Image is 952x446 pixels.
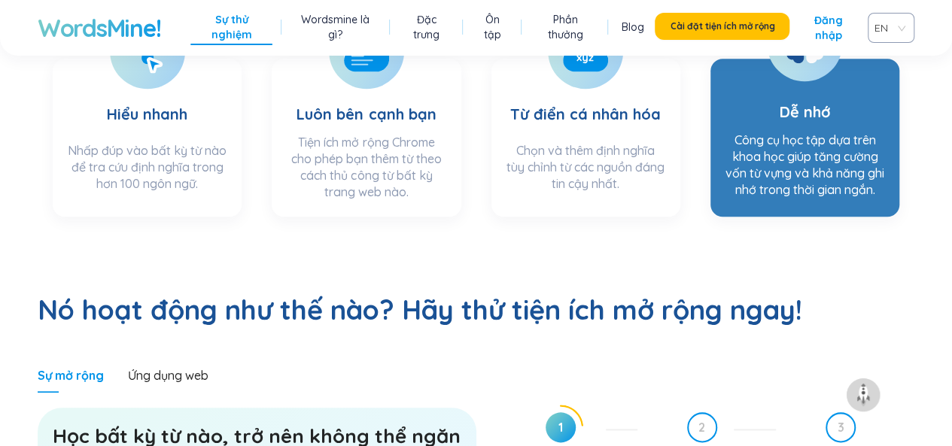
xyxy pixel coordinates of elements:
font: Công cụ học tập dựa trên khoa học giúp tăng cường vốn từ vựng và khả năng ghi nhớ trong thời gian... [725,132,884,197]
button: Cài đặt tiện ích mở rộng [655,13,789,40]
a: Đăng nhập [801,13,856,43]
font: Nó hoạt động như thế nào? Hãy thử tiện ích mở rộng ngay! [38,293,802,326]
font: Blog [621,20,643,34]
font: Sự mở rộng [38,368,104,383]
a: Ôn tập [476,12,509,42]
font: Đặc trưng [413,13,440,41]
font: Luôn bên cạnh bạn [297,105,436,123]
img: lên đầu trang [851,383,875,407]
font: Dễ nhớ [780,102,830,121]
font: Đăng nhập [814,14,843,42]
font: Wordsmine là gì? [301,13,370,41]
a: Sự thử nghiệm [194,12,269,42]
font: Sự thử nghiệm [211,13,251,41]
font: Hiểu nhanh [107,105,187,123]
font: Chọn và thêm định nghĩa tùy chỉnh từ các nguồn đáng tin cậy nhất. [506,143,665,191]
font: Tiện ích mở rộng Chrome cho phép bạn thêm từ theo cách thủ công từ bất kỳ trang web nào. [291,135,442,199]
font: 2 [698,420,705,435]
font: 1 [558,420,563,435]
a: Cài đặt tiện ích mở rộng [655,13,789,43]
a: Blog [621,20,643,35]
a: Wordsmine là gì? [294,12,377,42]
a: Phần thưởng [534,12,595,42]
font: Từ điển cá nhân hóa [510,105,661,123]
span: VIE [874,17,902,39]
font: EN [874,21,888,35]
font: 3 [837,420,844,435]
font: Cài đặt tiện ích mở rộng [670,20,774,32]
a: Đặc trưng [403,12,450,42]
font: Ôn tập [484,13,501,41]
a: WordsMine! [38,13,160,43]
font: Ứng dụng web [128,368,208,383]
font: Nhấp đúp vào bất kỳ từ nào để tra cứu định nghĩa trong hơn 100 ngôn ngữ. [68,143,227,191]
font: Phần thưởng [547,13,582,41]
